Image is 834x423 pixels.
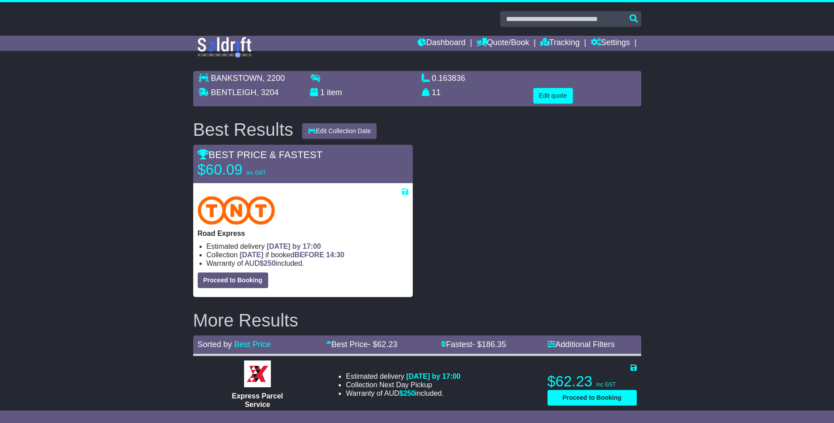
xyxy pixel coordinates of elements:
[302,123,377,139] button: Edit Collection Date
[432,74,465,83] span: 0.163836
[211,88,257,97] span: BENTLEIGH
[406,373,461,380] span: [DATE] by 17:00
[346,372,461,381] li: Estimated delivery
[418,36,465,51] a: Dashboard
[346,381,461,389] li: Collection
[548,390,637,406] button: Proceed to Booking
[403,389,415,397] span: 250
[240,251,344,259] span: if booked
[548,373,637,390] p: $62.23
[232,392,283,408] span: Express Parcel Service
[399,389,415,397] span: $
[198,196,275,225] img: TNT Domestic: Road Express
[189,120,298,139] div: Best Results
[326,340,397,349] a: Best Price- $62.23
[198,229,408,238] p: Road Express
[472,340,506,349] span: - $
[540,36,580,51] a: Tracking
[327,88,342,97] span: item
[260,260,276,267] span: $
[207,251,408,259] li: Collection
[198,272,268,288] button: Proceed to Booking
[477,36,529,51] a: Quote/Book
[533,88,573,104] button: Edit quote
[193,310,641,330] h2: More Results
[441,340,506,349] a: Fastest- $186.35
[295,251,324,259] span: BEFORE
[247,170,266,176] span: inc GST
[211,74,263,83] span: BANKSTOWN
[432,88,441,97] span: 11
[234,340,271,349] a: Best Price
[244,360,271,387] img: Border Express: Express Parcel Service
[198,340,232,349] span: Sorted by
[591,36,630,51] a: Settings
[207,242,408,251] li: Estimated delivery
[346,389,461,398] li: Warranty of AUD included.
[264,260,276,267] span: 250
[240,251,263,259] span: [DATE]
[207,259,408,268] li: Warranty of AUD included.
[597,381,616,388] span: inc GST
[368,340,397,349] span: - $
[198,161,309,179] p: $60.09
[320,88,325,97] span: 1
[481,340,506,349] span: 186.35
[262,74,285,83] span: , 2200
[198,149,323,160] span: BEST PRICE & FASTEST
[379,381,432,389] span: Next Day Pickup
[326,251,344,259] span: 14:30
[548,340,615,349] a: Additional Filters
[377,340,397,349] span: 62.23
[257,88,279,97] span: , 3204
[267,243,321,250] span: [DATE] by 17:00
